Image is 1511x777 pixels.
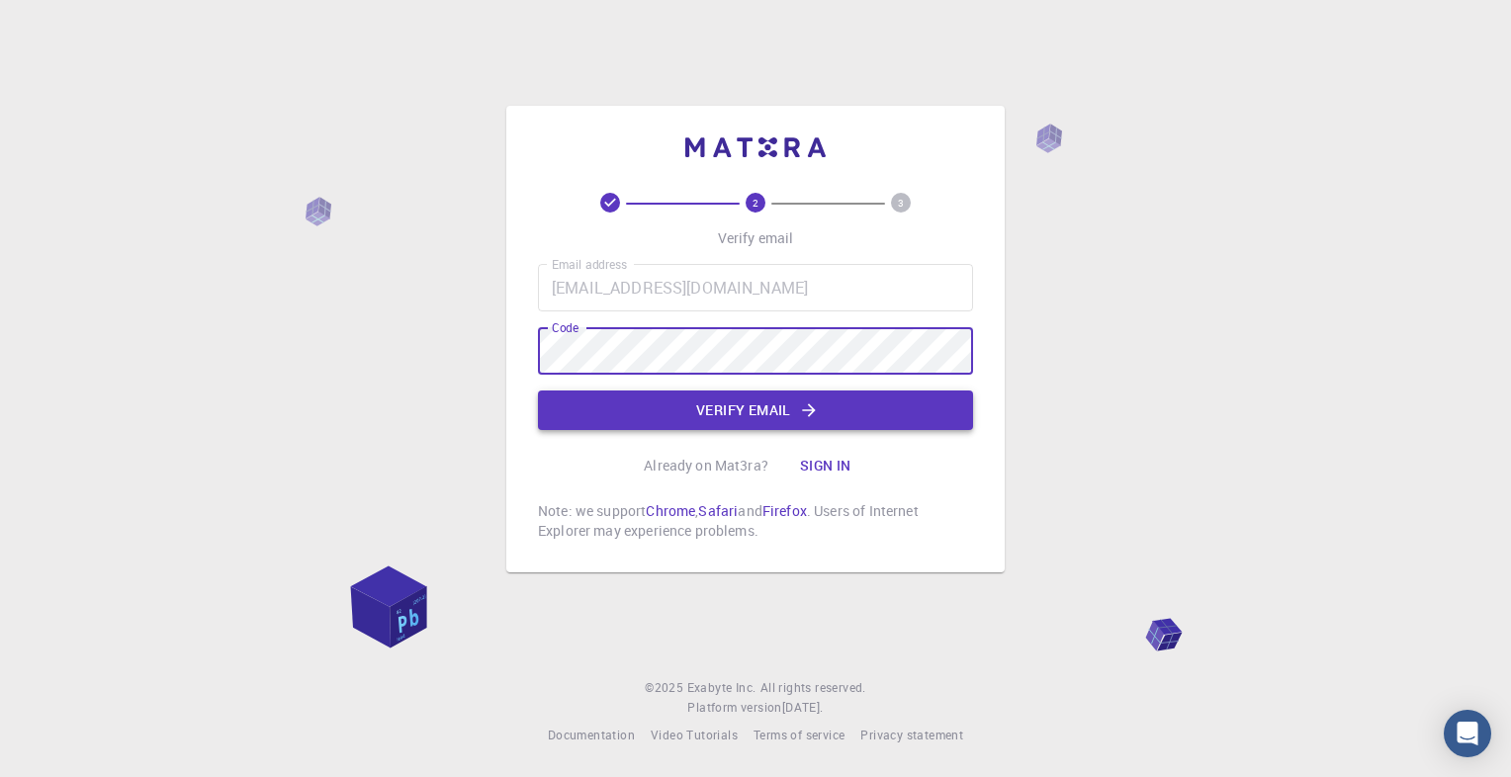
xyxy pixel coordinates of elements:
span: All rights reserved. [760,678,866,698]
span: [DATE] . [782,699,824,715]
a: Exabyte Inc. [687,678,756,698]
button: Verify email [538,390,973,430]
div: Open Intercom Messenger [1444,710,1491,757]
a: Chrome [646,501,695,520]
a: [DATE]. [782,698,824,718]
label: Email address [552,256,627,273]
a: Safari [698,501,738,520]
text: 3 [898,196,904,210]
p: Verify email [718,228,794,248]
span: © 2025 [645,678,686,698]
span: Exabyte Inc. [687,679,756,695]
button: Sign in [784,446,867,485]
a: Firefox [762,501,807,520]
span: Terms of service [754,727,844,742]
a: Terms of service [754,726,844,745]
p: Already on Mat3ra? [644,456,768,475]
a: Video Tutorials [651,726,738,745]
text: 2 [753,196,758,210]
label: Code [552,319,578,336]
p: Note: we support , and . Users of Internet Explorer may experience problems. [538,501,973,541]
span: Documentation [548,727,635,742]
a: Privacy statement [860,726,963,745]
span: Privacy statement [860,727,963,742]
span: Video Tutorials [651,727,738,742]
a: Documentation [548,726,635,745]
span: Platform version [687,698,781,718]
